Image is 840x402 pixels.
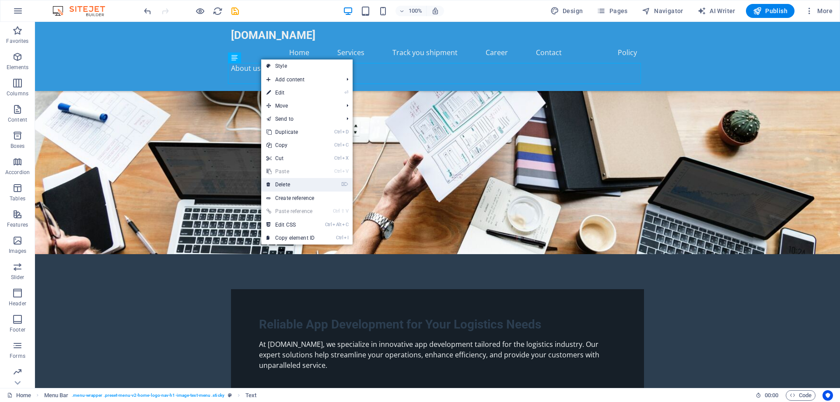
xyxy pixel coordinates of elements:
button: reload [212,6,223,16]
i: Ctrl [334,129,341,135]
span: Pages [597,7,627,15]
a: CtrlDDuplicate [261,126,320,139]
a: CtrlCCopy [261,139,320,152]
span: Click to select. Double-click to edit [245,390,256,401]
p: Content [8,116,27,123]
p: Slider [11,274,24,281]
button: More [801,4,836,18]
i: On resize automatically adjust zoom level to fit chosen device. [431,7,439,15]
span: Move [261,99,339,112]
i: Ctrl [334,142,341,148]
span: Click to select. Double-click to edit [44,390,69,401]
a: Create reference [261,192,353,205]
p: Footer [10,326,25,333]
a: ⌦Delete [261,178,320,191]
button: Publish [746,4,794,18]
a: CtrlICopy element ID [261,231,320,245]
span: Code [790,390,812,401]
span: Add content [261,73,339,86]
i: This element is a customizable preset [228,393,232,398]
button: Design [547,4,587,18]
a: Ctrl⇧VPaste reference [261,205,320,218]
p: Elements [7,64,29,71]
button: Click here to leave preview mode and continue editing [195,6,205,16]
p: Images [9,248,27,255]
p: Tables [10,195,25,202]
a: Style [261,59,353,73]
a: CtrlVPaste [261,165,320,178]
button: save [230,6,240,16]
i: C [342,142,348,148]
span: Navigator [642,7,683,15]
span: 00 00 [765,390,778,401]
i: Save (Ctrl+S) [230,6,240,16]
p: Columns [7,90,28,97]
button: AI Writer [694,4,739,18]
i: V [346,208,348,214]
button: Pages [593,4,631,18]
i: X [342,155,348,161]
nav: breadcrumb [44,390,257,401]
i: Ctrl [325,222,332,227]
i: C [342,222,348,227]
p: Forms [10,353,25,360]
img: Editor Logo [50,6,116,16]
span: AI Writer [697,7,735,15]
i: Reload page [213,6,223,16]
p: Favorites [6,38,28,45]
span: . menu-wrapper .preset-menu-v2-home-logo-nav-h1-image-text-menu .sticky [72,390,224,401]
div: Design (Ctrl+Alt+Y) [547,4,587,18]
p: Header [9,300,26,307]
i: ⏎ [344,90,348,95]
button: Usercentrics [822,390,833,401]
span: Publish [753,7,787,15]
i: Ctrl [333,208,340,214]
i: I [344,235,348,241]
button: undo [142,6,153,16]
p: Features [7,221,28,228]
button: 100% [395,6,427,16]
i: Ctrl [334,168,341,174]
a: CtrlAltCEdit CSS [261,218,320,231]
i: Ctrl [336,235,343,241]
i: D [342,129,348,135]
p: Boxes [10,143,25,150]
button: Navigator [638,4,687,18]
a: Click to cancel selection. Double-click to open Pages [7,390,31,401]
i: Undo: Change text (Ctrl+Z) [143,6,153,16]
span: More [805,7,833,15]
button: Code [786,390,815,401]
h6: 100% [409,6,423,16]
i: ⇧ [341,208,345,214]
i: Ctrl [334,155,341,161]
a: CtrlXCut [261,152,320,165]
a: ⏎Edit [261,86,320,99]
p: Accordion [5,169,30,176]
span: : [771,392,772,399]
h6: Session time [756,390,779,401]
i: V [342,168,348,174]
i: ⌦ [341,182,348,187]
span: Design [550,7,583,15]
i: Alt [332,222,341,227]
a: Send to [261,112,339,126]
